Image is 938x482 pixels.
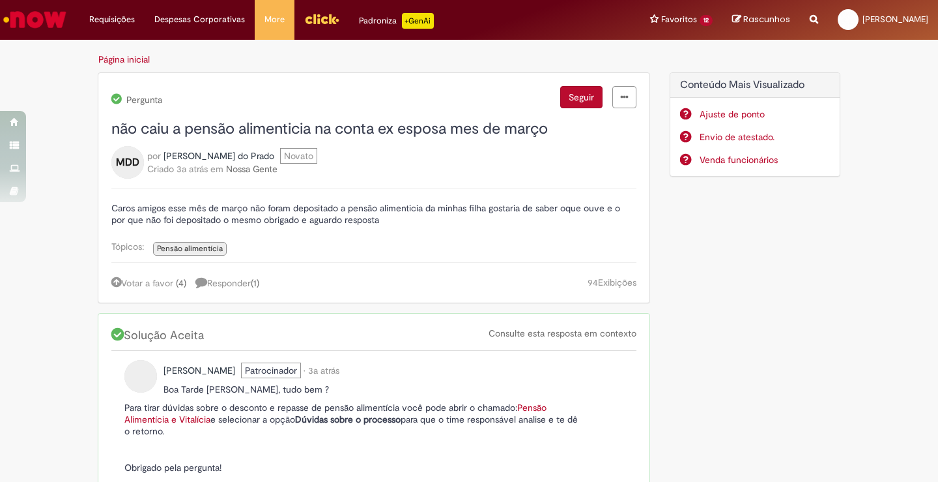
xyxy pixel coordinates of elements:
[588,277,598,288] span: 94
[560,86,603,108] button: Seguir
[700,15,713,26] span: 12
[226,163,277,175] a: Nossa Gente
[304,365,306,376] span: •
[210,163,223,175] span: em
[670,72,841,177] div: Conteúdo Mais Visualizado
[304,9,339,29] img: click_logo_yellow_360x200.png
[253,277,257,289] span: 1
[111,119,548,139] span: não caiu a pensão alimenticia na conta ex esposa mes de março
[402,13,434,29] p: +GenAi
[280,148,317,164] span: Novato
[489,327,636,339] a: Consulte esta resposta em contexto
[862,14,928,25] span: [PERSON_NAME]
[359,13,434,29] div: Padroniza
[295,414,401,425] strong: Dúvidas sobre o processo
[700,153,831,166] a: Venda funcionários
[153,242,227,256] a: Pensão alimentícia
[111,202,636,226] p: Caros amigos esse mês de março não foram depositado a pensão alimenticia da minhas filha gostaria...
[700,130,831,143] a: Envio de atestado.
[177,163,208,175] time: 20/04/2022 16:12:15
[598,277,636,288] span: Exibições
[111,277,173,289] a: Votar a favor
[89,13,135,26] span: Requisições
[1,7,68,33] img: ServiceNow
[163,364,235,377] a: Henrique Gomes Rodrigues perfil
[308,365,339,376] time: 25/04/2022 08:33:29
[147,150,161,162] span: por
[154,13,245,26] span: Despesas Corporativas
[116,152,139,173] span: MDD
[241,363,301,378] span: Patrocinador
[147,163,174,175] span: Criado
[612,86,636,108] a: menu Ações
[111,241,150,252] span: Tópicos:
[743,13,790,25] span: Rascunhos
[661,13,697,26] span: Favoritos
[700,108,831,121] a: Ajuste de ponto
[124,384,584,395] p: Boa Tarde [PERSON_NAME], tudo bem ?
[251,277,259,289] span: ( )
[124,402,547,425] a: Pensão Alimentícia e Vitalícia
[124,462,584,474] p: Obrigado pela pergunta!
[98,53,150,65] a: Página inicial
[163,150,274,162] span: Marcelo Donizete do Prado perfil
[195,276,266,290] a: 1 respostas, clique para responder
[163,365,235,376] span: Henrique Gomes Rodrigues perfil
[163,149,274,162] a: Marcelo Donizete do Prado perfil
[177,163,208,175] span: 3a atrás
[124,95,162,105] span: Pergunta
[111,156,144,168] a: MDD
[178,277,184,289] span: 4
[732,14,790,26] a: Rascunhos
[111,328,207,343] span: Solução Aceita
[308,365,339,376] span: 3a atrás
[176,277,186,289] a: (4)
[157,243,223,254] span: Pensão alimentícia
[111,327,636,351] div: Solução Aceita
[124,402,584,437] p: Para tirar dúvidas sobre o desconto e repasse de pensão alimentícia você pode abrir o chamado: e ...
[264,13,285,26] span: More
[680,80,831,91] h2: Conteúdo Mais Visualizado
[195,277,259,289] span: Responder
